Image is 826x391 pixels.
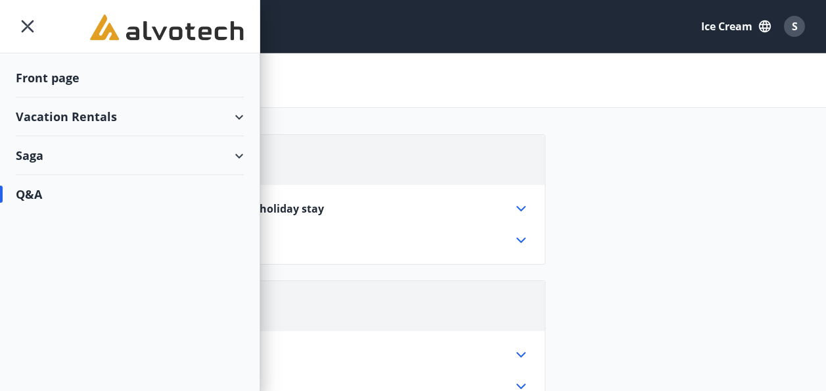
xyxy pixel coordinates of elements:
div: Saga [16,136,244,175]
button: Ice cream [696,14,776,38]
div: Are pets allowed? [32,347,529,363]
div: Vacation Rentals [16,97,244,136]
button: menu [16,14,39,38]
img: union_logo [90,14,244,41]
font: Ice cream [701,19,752,34]
div: If the tenant needs to cancel or change the holiday stay [32,201,529,217]
div: Q&A [16,175,244,213]
div: Front page [16,59,244,97]
button: S [779,11,810,42]
div: Before you leave the apartment [32,232,529,248]
span: S [792,19,798,34]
